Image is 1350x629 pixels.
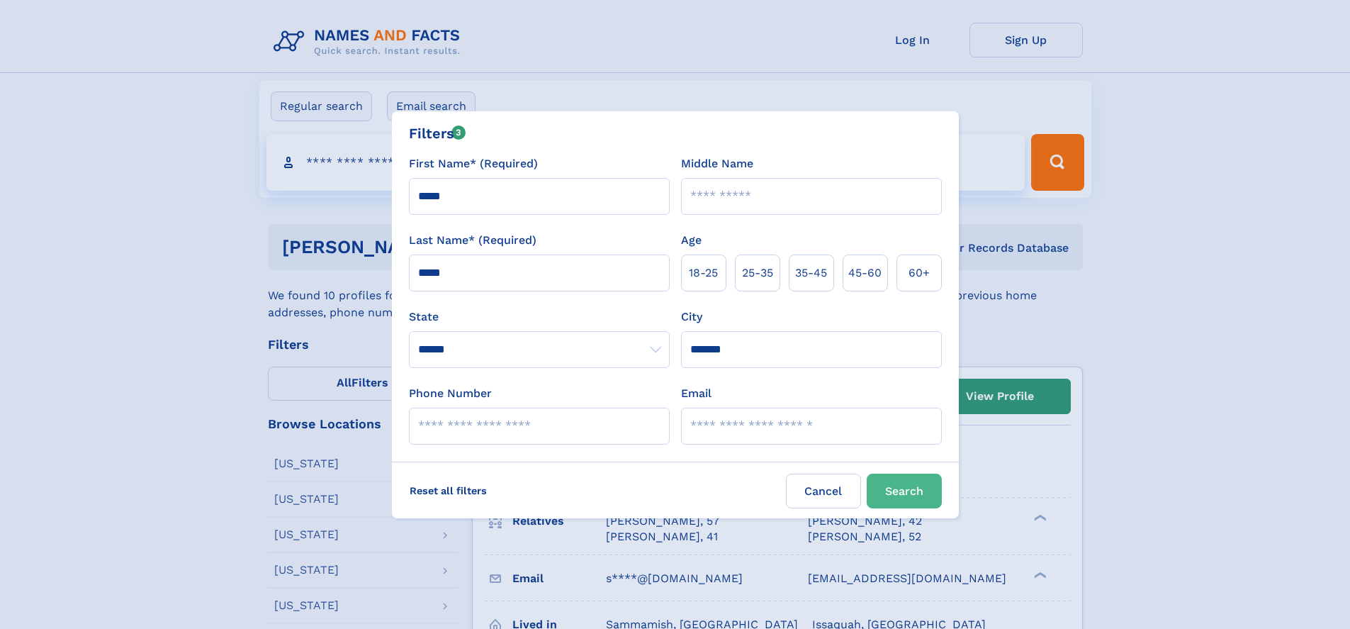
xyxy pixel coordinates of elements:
span: 25‑35 [742,265,773,282]
label: Cancel [786,474,861,508]
label: City [681,308,702,325]
span: 45‑60 [848,265,882,282]
label: Middle Name [681,155,753,172]
span: 35‑45 [795,265,827,282]
div: Filters [409,123,466,144]
button: Search [867,474,942,508]
label: Phone Number [409,385,492,402]
label: Email [681,385,711,402]
label: State [409,308,670,325]
span: 18‑25 [689,265,718,282]
label: First Name* (Required) [409,155,538,172]
span: 60+ [909,265,930,282]
label: Age [681,232,702,249]
label: Last Name* (Required) [409,232,536,249]
label: Reset all filters [400,474,496,508]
